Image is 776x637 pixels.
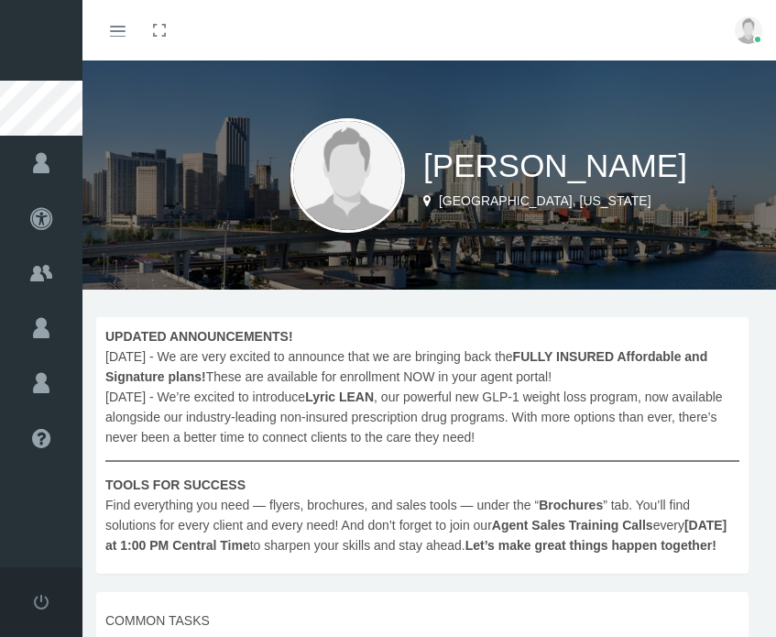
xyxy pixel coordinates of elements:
img: user-placeholder.jpg [290,118,405,233]
b: Brochures [539,498,603,512]
span: COMMON TASKS [105,610,739,631]
span: [DATE] - We are very excited to announce that we are bringing back the These are available for en... [105,326,739,555]
b: TOOLS FOR SUCCESS [105,478,246,492]
span: [GEOGRAPHIC_DATA], [US_STATE] [439,193,651,208]
b: UPDATED ANNOUNCEMENTS! [105,329,293,344]
img: user-placeholder.jpg [735,16,762,44]
span: [PERSON_NAME] [423,148,687,183]
b: Lyric LEAN [305,390,374,404]
b: Agent Sales Training Calls [492,518,653,533]
b: Let’s make great things happen together! [465,538,716,553]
